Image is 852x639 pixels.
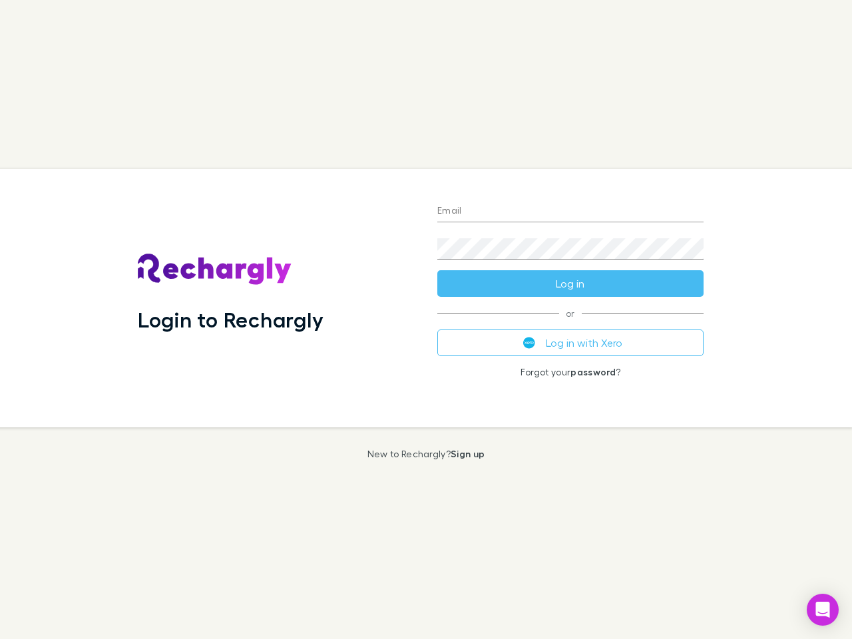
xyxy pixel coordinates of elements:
img: Rechargly's Logo [138,254,292,286]
img: Xero's logo [523,337,535,349]
h1: Login to Rechargly [138,307,323,332]
div: Open Intercom Messenger [807,594,839,626]
a: Sign up [451,448,485,459]
button: Log in [437,270,704,297]
p: New to Rechargly? [367,449,485,459]
p: Forgot your ? [437,367,704,377]
button: Log in with Xero [437,329,704,356]
a: password [570,366,616,377]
